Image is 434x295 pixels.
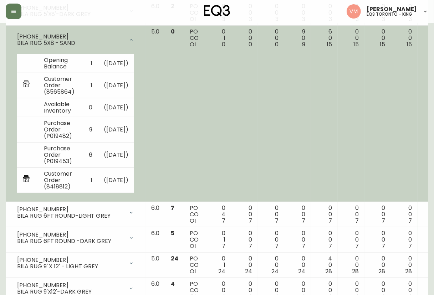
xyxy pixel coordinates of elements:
[249,242,252,250] span: 7
[343,255,359,275] div: 0 0
[370,230,386,249] div: 0 0
[355,217,359,225] span: 7
[237,255,252,275] div: 0 0
[210,255,225,275] div: 0 1
[17,33,124,40] div: [PHONE_NUMBER]
[98,143,134,168] td: ( [DATE] )
[190,29,199,48] div: PO CO
[190,40,196,48] span: OI
[379,267,386,275] span: 28
[397,29,412,48] div: 0 0
[98,117,134,143] td: ( [DATE] )
[317,205,332,224] div: 0 0
[210,29,225,48] div: 0 1
[353,40,359,48] span: 15
[38,168,83,193] td: Customer Order (8418812)
[145,253,165,278] td: 5.0
[367,6,417,12] span: [PERSON_NAME]
[171,204,174,212] span: 7
[98,168,134,193] td: ( [DATE] )
[204,5,230,16] img: logo
[370,255,386,275] div: 0 0
[171,280,175,288] span: 4
[11,230,140,246] div: [PHONE_NUMBER]BILA RUG 6FT ROUND -DARK GREY
[237,205,252,224] div: 0 0
[343,205,359,224] div: 0 0
[397,205,412,224] div: 0 0
[11,205,140,221] div: [PHONE_NUMBER]BILA RUG 6FT ROUND-LIGHT GREY
[98,98,134,117] td: ( [DATE] )
[408,217,412,225] span: 7
[17,257,124,263] div: [PHONE_NUMBER]
[380,40,386,48] span: 15
[83,117,98,143] td: 9
[222,217,225,225] span: 7
[11,255,140,271] div: [PHONE_NUMBER]BILA RUG 9' X 12' - LIGHT GREY
[17,40,124,46] div: BILA RUG 5X8 - SAND
[347,4,361,19] img: 0f63483a436850f3a2e29d5ab35f16df
[210,205,225,224] div: 0 4
[302,217,305,225] span: 7
[290,230,305,249] div: 0 0
[237,230,252,249] div: 0 0
[397,230,412,249] div: 0 0
[264,230,279,249] div: 0 0
[328,217,332,225] span: 7
[275,242,279,250] span: 7
[190,242,196,250] span: OI
[367,12,412,16] h5: eq3 toronto - king
[38,98,83,117] td: Available Inventory
[370,29,386,48] div: 0 0
[302,242,305,250] span: 7
[272,267,279,275] span: 24
[317,255,332,275] div: 4 0
[17,206,124,213] div: [PHONE_NUMBER]
[171,254,178,263] span: 24
[145,202,165,227] td: 6.0
[17,213,124,219] div: BILA RUG 6FT ROUND-LIGHT GREY
[190,205,199,224] div: PO CO
[218,267,225,275] span: 24
[343,230,359,249] div: 0 0
[328,242,332,250] span: 7
[408,242,412,250] span: 7
[190,230,199,249] div: PO CO
[317,29,332,48] div: 6 0
[190,255,199,275] div: PO CO
[83,168,98,193] td: 1
[275,217,279,225] span: 7
[355,242,359,250] span: 7
[145,227,165,253] td: 6.0
[382,242,386,250] span: 7
[23,81,30,89] img: retail_report.svg
[249,217,252,225] span: 7
[405,267,412,275] span: 28
[17,263,124,270] div: BILA RUG 9' X 12' - LIGHT GREY
[17,232,124,238] div: [PHONE_NUMBER]
[11,29,140,51] div: [PHONE_NUMBER]BILA RUG 5X8 - SAND
[343,29,359,48] div: 0 0
[245,267,252,275] span: 24
[290,205,305,224] div: 0 0
[397,255,412,275] div: 0 0
[352,267,359,275] span: 28
[17,282,124,289] div: [PHONE_NUMBER]
[222,40,225,48] span: 0
[249,40,252,48] span: 0
[290,29,305,48] div: 9 0
[325,267,332,275] span: 28
[83,54,98,73] td: 1
[23,175,30,184] img: retail_report.svg
[298,267,305,275] span: 24
[407,40,412,48] span: 15
[237,29,252,48] div: 0 0
[145,26,165,202] td: 5.0
[264,29,279,48] div: 0 0
[38,73,83,98] td: Customer Order (8565864)
[382,217,386,225] span: 7
[83,73,98,98] td: 1
[17,289,124,295] div: BILA RUG 9'X12'-DARK GREY
[190,217,196,225] span: OI
[370,205,386,224] div: 0 0
[290,255,305,275] div: 0 0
